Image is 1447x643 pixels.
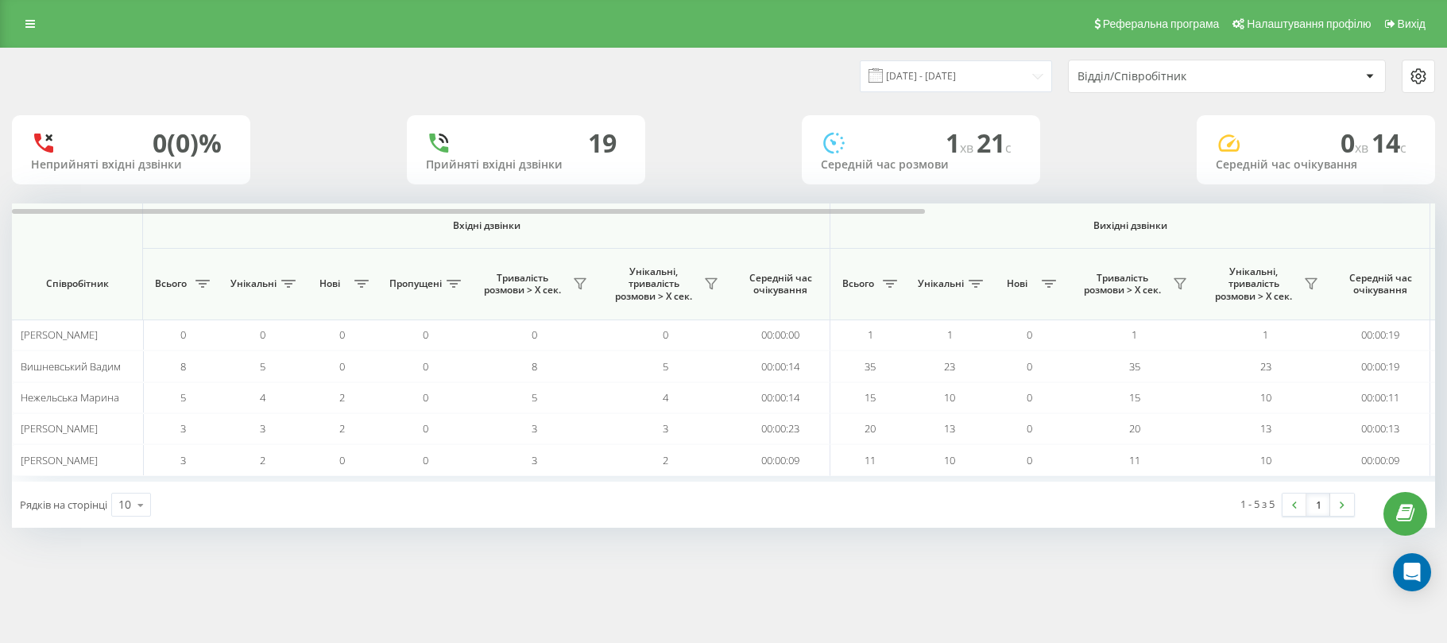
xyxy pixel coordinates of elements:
[663,327,668,342] span: 0
[663,453,668,467] span: 2
[1260,390,1271,405] span: 10
[532,327,537,342] span: 0
[31,158,231,172] div: Неприйняті вхідні дзвінки
[1027,453,1032,467] span: 0
[423,359,428,374] span: 0
[426,158,626,172] div: Прийняті вхідні дзвінки
[389,277,442,290] span: Пропущені
[865,359,876,374] span: 35
[230,277,277,290] span: Унікальні
[1078,70,1267,83] div: Відділ/Співробітник
[743,272,818,296] span: Середній час очікування
[532,390,537,405] span: 5
[944,453,955,467] span: 10
[260,421,265,436] span: 3
[1331,382,1430,413] td: 00:00:11
[865,390,876,405] span: 15
[21,390,119,405] span: Нежельська Марина
[310,277,350,290] span: Нові
[865,453,876,467] span: 11
[868,219,1393,232] span: Вихідні дзвінки
[1216,158,1416,172] div: Середній час очікування
[260,390,265,405] span: 4
[423,327,428,342] span: 0
[339,327,345,342] span: 0
[731,382,830,413] td: 00:00:14
[423,453,428,467] span: 0
[1260,453,1271,467] span: 10
[1027,327,1032,342] span: 0
[532,453,537,467] span: 3
[868,327,873,342] span: 1
[944,421,955,436] span: 13
[821,158,1021,172] div: Середній час розмови
[1263,327,1268,342] span: 1
[1129,453,1140,467] span: 11
[151,277,191,290] span: Всього
[180,421,186,436] span: 3
[21,453,98,467] span: [PERSON_NAME]
[1132,327,1137,342] span: 1
[1331,413,1430,444] td: 00:00:13
[947,327,953,342] span: 1
[918,277,964,290] span: Унікальні
[260,327,265,342] span: 0
[1400,139,1406,157] span: c
[944,390,955,405] span: 10
[532,359,537,374] span: 8
[477,272,568,296] span: Тривалість розмови > Х сек.
[21,421,98,436] span: [PERSON_NAME]
[339,359,345,374] span: 0
[180,453,186,467] span: 3
[1129,390,1140,405] span: 15
[1027,421,1032,436] span: 0
[1129,359,1140,374] span: 35
[1129,421,1140,436] span: 20
[260,359,265,374] span: 5
[20,498,107,512] span: Рядків на сторінці
[25,277,129,290] span: Співробітник
[118,497,131,513] div: 10
[588,128,617,158] div: 19
[1341,126,1372,160] span: 0
[997,277,1037,290] span: Нові
[21,327,98,342] span: [PERSON_NAME]
[260,453,265,467] span: 2
[960,139,977,157] span: хв
[339,453,345,467] span: 0
[339,390,345,405] span: 2
[944,359,955,374] span: 23
[1027,359,1032,374] span: 0
[1355,139,1372,157] span: хв
[180,359,186,374] span: 8
[663,359,668,374] span: 5
[1005,139,1012,157] span: c
[180,390,186,405] span: 5
[1103,17,1220,30] span: Реферальна програма
[1393,553,1431,591] div: Open Intercom Messenger
[663,390,668,405] span: 4
[1260,359,1271,374] span: 23
[1372,126,1406,160] span: 14
[838,277,878,290] span: Всього
[977,126,1012,160] span: 21
[1240,496,1275,512] div: 1 - 5 з 5
[1331,320,1430,351] td: 00:00:19
[731,320,830,351] td: 00:00:00
[731,444,830,475] td: 00:00:09
[1247,17,1371,30] span: Налаштування профілю
[532,421,537,436] span: 3
[865,421,876,436] span: 20
[1208,265,1299,303] span: Унікальні, тривалість розмови > Х сек.
[731,351,830,382] td: 00:00:14
[1343,272,1418,296] span: Середній час очікування
[1027,390,1032,405] span: 0
[184,219,788,232] span: Вхідні дзвінки
[180,327,186,342] span: 0
[21,359,121,374] span: Вишневський Вадим
[1398,17,1426,30] span: Вихід
[153,128,222,158] div: 0 (0)%
[946,126,977,160] span: 1
[1331,444,1430,475] td: 00:00:09
[1331,351,1430,382] td: 00:00:19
